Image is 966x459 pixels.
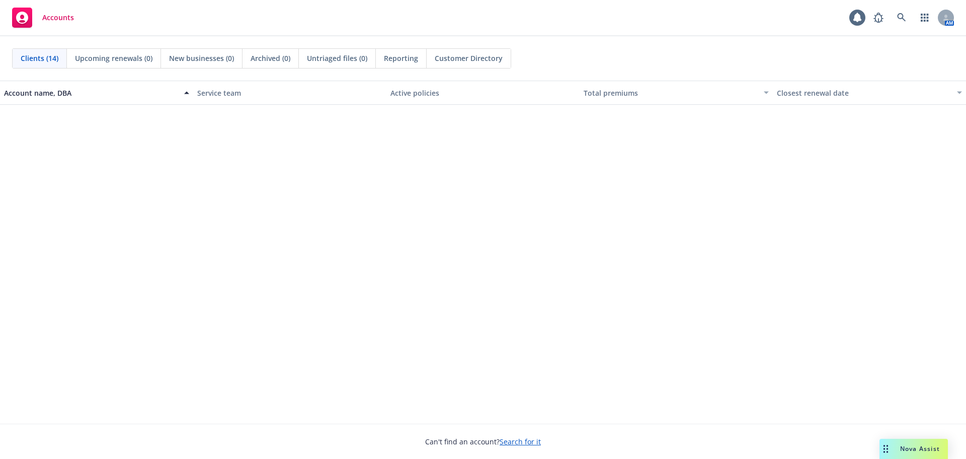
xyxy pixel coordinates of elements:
[435,53,503,63] span: Customer Directory
[425,436,541,447] span: Can't find an account?
[75,53,152,63] span: Upcoming renewals (0)
[584,88,758,98] div: Total premiums
[307,53,367,63] span: Untriaged files (0)
[386,81,580,105] button: Active policies
[915,8,935,28] a: Switch app
[879,439,948,459] button: Nova Assist
[900,444,940,453] span: Nova Assist
[21,53,58,63] span: Clients (14)
[777,88,951,98] div: Closest renewal date
[197,88,382,98] div: Service team
[8,4,78,32] a: Accounts
[4,88,178,98] div: Account name, DBA
[42,14,74,22] span: Accounts
[892,8,912,28] a: Search
[251,53,290,63] span: Archived (0)
[868,8,889,28] a: Report a Bug
[580,81,773,105] button: Total premiums
[390,88,576,98] div: Active policies
[193,81,386,105] button: Service team
[500,437,541,446] a: Search for it
[169,53,234,63] span: New businesses (0)
[773,81,966,105] button: Closest renewal date
[879,439,892,459] div: Drag to move
[384,53,418,63] span: Reporting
